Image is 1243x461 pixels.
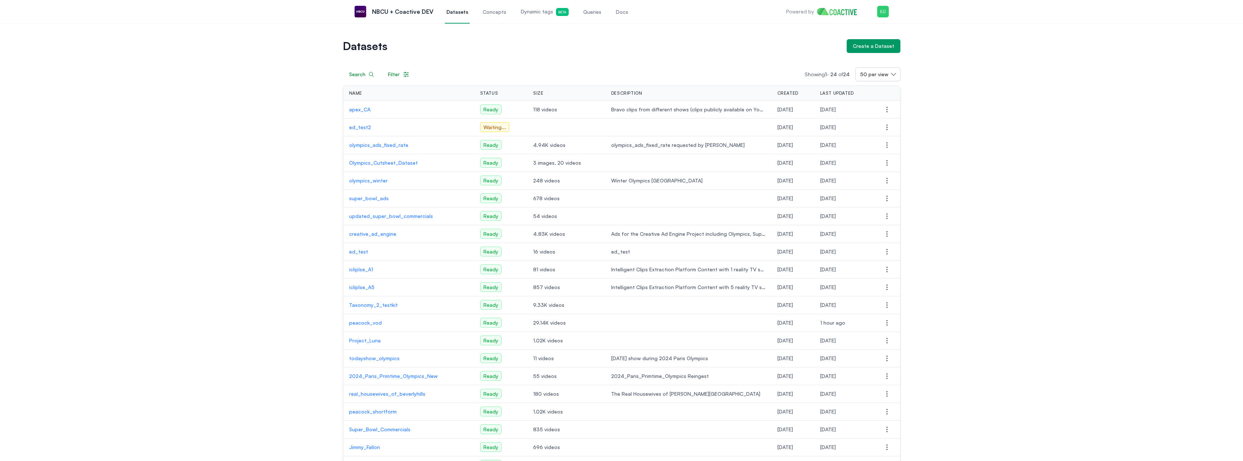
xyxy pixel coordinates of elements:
button: Filter [382,67,416,81]
span: Monday, December 9, 2024 at 11:51:44 PM UTC [820,408,836,415]
span: 11 videos [533,355,600,362]
p: updated_super_bowl_commercials [349,213,469,220]
p: Super_Bowl_Commercials [349,426,469,433]
a: Taxonomy_2_testkit [349,301,469,309]
span: Bravo clips from different shows (clips publicly available on YouTube) [611,106,766,113]
span: Ready [480,336,502,345]
span: Intelligent Clips Extraction Platform Content with 1 reality TV show [611,266,766,273]
span: Wednesday, July 9, 2025 at 8:03:18 PM UTC [820,124,836,130]
span: 4.94K videos [533,141,600,149]
span: Ready [480,211,502,221]
span: Ready [480,407,502,416]
span: Monday, December 9, 2024 at 11:51:10 PM UTC [820,426,836,432]
span: Ready [480,300,502,310]
span: Ready [480,264,502,274]
span: 857 videos [533,284,600,291]
span: 696 videos [533,444,600,451]
span: Ready [480,389,502,399]
span: 55 videos [533,372,600,380]
span: 4.83K videos [533,230,600,238]
span: Thursday, May 29, 2025 at 9:13:28 PM UTC [820,142,836,148]
a: apex_CA [349,106,469,113]
span: Wednesday, June 11, 2025 at 9:18:07 PM UTC [820,444,836,450]
span: Wednesday, April 2, 2025 at 5:40:59 PM UTC [820,213,836,219]
span: Status [480,90,498,96]
span: Last Updated [820,90,854,96]
span: Ready [480,176,502,185]
a: olympics_ads_fixed_rate [349,141,469,149]
span: Tuesday, November 19, 2024 at 11:25:18 PM UTC [777,408,793,415]
a: Olympics_Cutsheet_Dataset [349,159,469,166]
span: 1.02K videos [533,408,600,415]
span: 3 images, 20 videos [533,159,600,166]
span: 835 videos [533,426,600,433]
span: Wednesday, January 22, 2025 at 12:14:28 AM UTC [777,320,793,326]
span: Wednesday, August 6, 2025 at 7:01:04 PM UTC [777,106,793,112]
span: 248 videos [533,177,600,184]
img: Home [817,8,862,15]
a: icliplse_A1 [349,266,469,273]
span: Wednesday, April 2, 2025 at 5:51:11 PM UTC [777,195,793,201]
span: Wednesday, April 2, 2025 at 7:59:12 PM UTC [777,177,793,184]
span: Ready [480,424,502,434]
img: Menu for the logged in user [877,6,889,17]
span: Wednesday, July 9, 2025 at 8:00:42 PM UTC [777,124,793,130]
div: Filter [388,71,410,78]
span: 24 [830,71,837,77]
span: Wednesday, August 6, 2025 at 7:37:18 PM UTC [820,106,836,112]
span: Concepts [483,8,506,16]
span: Friday, April 25, 2025 at 5:04:35 PM UTC [820,160,836,166]
span: Ready [480,353,502,363]
span: Waiting ... [480,122,509,132]
span: Ready [480,371,502,381]
p: NBCU + Coactive DEV [372,7,433,16]
p: peacock_vod [349,319,469,326]
span: Ready [480,104,502,114]
img: NBCU + Coactive DEV [355,6,366,17]
span: Ads for the Creative Ad Engine Project including Olympics, Super Bowl, Engagement and NBA [611,230,766,238]
p: ed_test [349,248,469,255]
span: 1.02K videos [533,337,600,344]
span: Ready [480,442,502,452]
span: of [838,71,850,77]
a: ed_test2 [349,124,469,131]
span: 50 per view [860,71,888,78]
span: 54 videos [533,213,600,220]
span: Friday, April 25, 2025 at 5:01:02 PM UTC [777,160,793,166]
span: 9.33K videos [533,301,600,309]
span: 2024_Paris_Primtime_Olympics Reingest [611,372,766,380]
span: Thursday, February 20, 2025 at 3:22:40 PM UTC [777,302,793,308]
span: Winter Olympics [GEOGRAPHIC_DATA] [611,177,766,184]
span: Friday, March 14, 2025 at 6:45:45 PM UTC [777,284,793,290]
div: Create a Dataset [853,42,894,50]
span: Wednesday, May 28, 2025 at 10:16:08 PM UTC [777,142,793,148]
a: todayshow_olympics [349,355,469,362]
span: Ready [480,158,502,168]
span: Thursday, November 7, 2024 at 10:52:16 PM UTC [777,444,793,450]
span: Wednesday, December 11, 2024 at 6:28:33 PM UTC [820,373,836,379]
button: 50 per view [855,67,900,81]
p: Powered by [786,8,814,15]
span: Wednesday, January 8, 2025 at 11:51:25 PM UTC [777,337,793,343]
p: Showing - [805,71,855,78]
a: real_housewives_of_beverlyhills [349,390,469,398]
span: Ready [480,318,502,328]
a: peacock_shortform [349,408,469,415]
span: Wednesday, April 2, 2025 at 6:00:57 PM UTC [820,195,836,201]
span: Dynamic tags [521,8,569,16]
p: super_bowl_ads [349,195,469,202]
span: Monday, March 17, 2025 at 8:52:36 PM UTC [820,302,836,308]
span: Thursday, December 19, 2024 at 8:47:15 AM UTC [820,355,836,361]
a: olympics_winter [349,177,469,184]
span: Ready [480,193,502,203]
span: 29.14K videos [533,319,600,326]
span: Size [533,90,543,96]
